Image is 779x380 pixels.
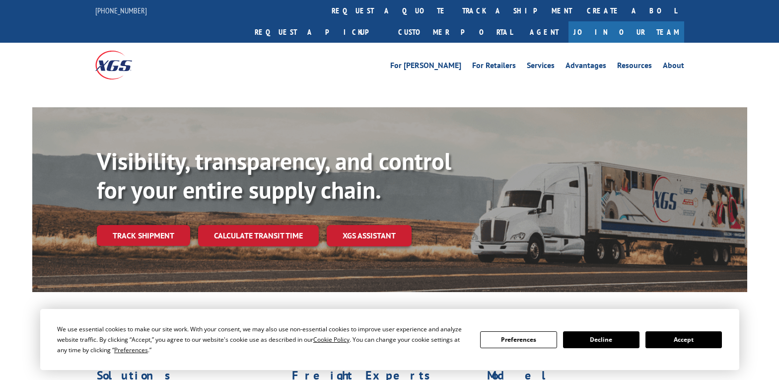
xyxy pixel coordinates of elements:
b: Visibility, transparency, and control for your entire supply chain. [97,146,451,205]
button: Preferences [480,331,557,348]
a: About [663,62,684,73]
span: Cookie Policy [313,335,350,344]
a: Advantages [566,62,606,73]
a: Agent [520,21,568,43]
a: XGS ASSISTANT [327,225,412,246]
a: Customer Portal [391,21,520,43]
a: Join Our Team [568,21,684,43]
a: [PHONE_NUMBER] [95,5,147,15]
a: Services [527,62,555,73]
a: Calculate transit time [198,225,319,246]
span: Preferences [114,346,148,354]
div: We use essential cookies to make our site work. With your consent, we may also use non-essential ... [57,324,468,355]
a: For [PERSON_NAME] [390,62,461,73]
a: For Retailers [472,62,516,73]
a: Track shipment [97,225,190,246]
div: Cookie Consent Prompt [40,309,739,370]
button: Accept [645,331,722,348]
a: Request a pickup [247,21,391,43]
a: Resources [617,62,652,73]
button: Decline [563,331,639,348]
